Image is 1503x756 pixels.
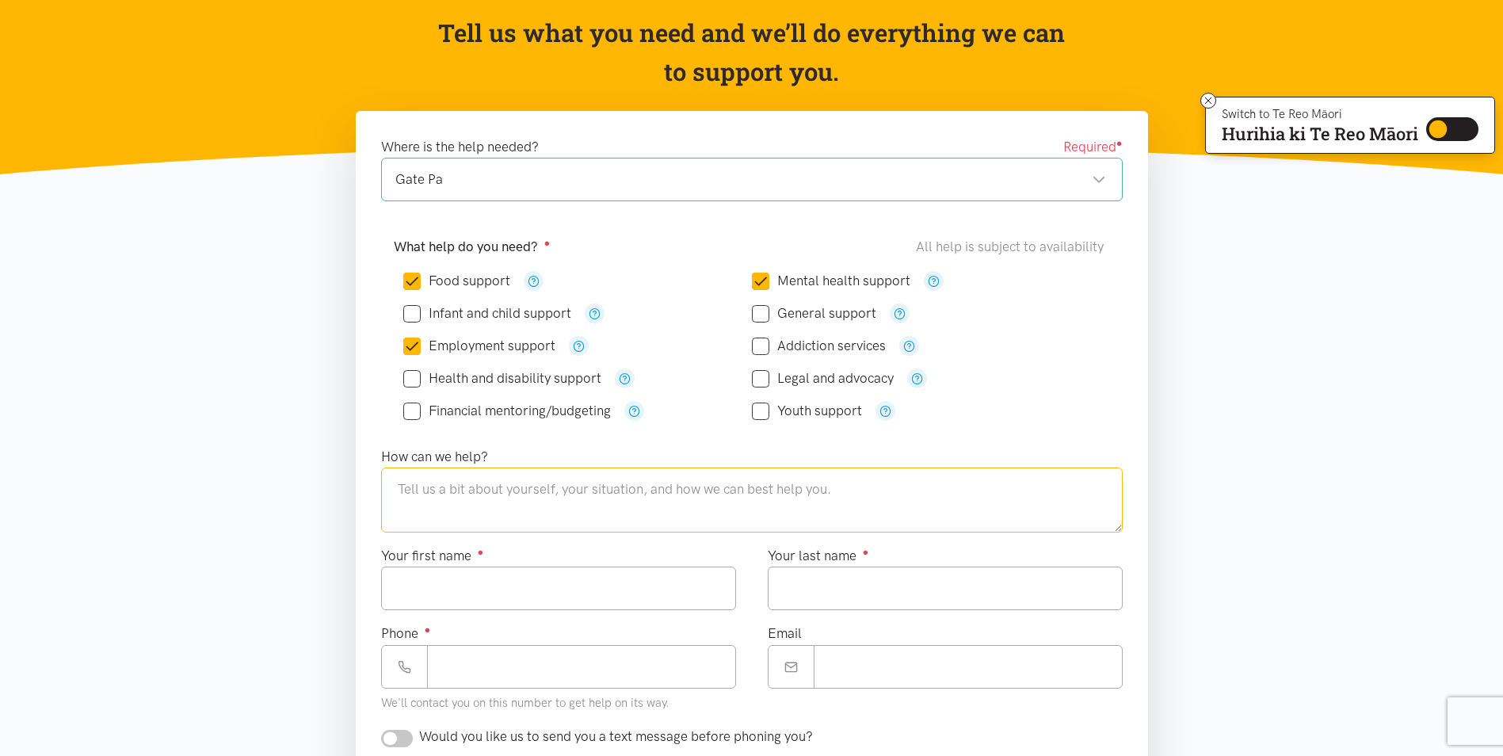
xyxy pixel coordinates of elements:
[381,623,431,644] label: Phone
[403,274,510,288] label: Food support
[403,339,555,353] label: Employment support
[394,236,551,258] label: What help do you need?
[381,545,484,567] label: Your first name
[381,446,488,468] label: How can we help?
[814,645,1123,689] input: Email
[381,696,669,710] small: We'll contact you on this number to get help on its way.
[1222,127,1418,141] p: Hurihia ki Te Reo Māori
[427,645,736,689] input: Phone number
[863,546,869,558] sup: ●
[916,236,1110,258] div: All help is subject to availability
[1063,136,1123,158] span: Required
[768,545,869,567] label: Your last name
[1116,137,1123,149] sup: ●
[425,624,431,636] sup: ●
[752,307,876,320] label: General support
[419,728,813,744] span: Would you like us to send you a text message before phoning you?
[437,13,1066,92] p: Tell us what you need and we’ll do everything we can to support you.
[1222,109,1418,119] p: Switch to Te Reo Māori
[752,339,886,353] label: Addiction services
[403,372,601,385] label: Health and disability support
[544,237,551,249] sup: ●
[395,169,1106,190] div: Gate Pa
[403,404,611,418] label: Financial mentoring/budgeting
[381,136,539,158] label: Where is the help needed?
[768,623,802,644] label: Email
[478,546,484,558] sup: ●
[752,404,862,418] label: Youth support
[752,372,894,385] label: Legal and advocacy
[403,307,571,320] label: Infant and child support
[752,274,910,288] label: Mental health support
